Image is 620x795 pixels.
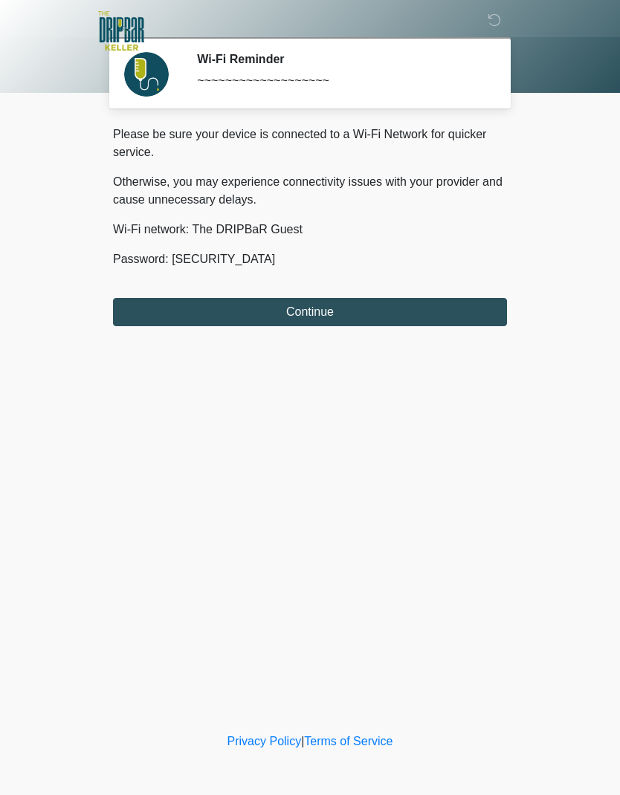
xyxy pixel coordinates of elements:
[113,250,507,268] p: Password: [SECURITY_DATA]
[113,221,507,238] p: Wi-Fi network: The DRIPBaR Guest
[301,735,304,747] a: |
[113,298,507,326] button: Continue
[227,735,302,747] a: Privacy Policy
[113,126,507,161] p: Please be sure your device is connected to a Wi-Fi Network for quicker service.
[197,72,485,90] div: ~~~~~~~~~~~~~~~~~~~
[124,52,169,97] img: Agent Avatar
[113,173,507,209] p: Otherwise, you may experience connectivity issues with your provider and cause unnecessary delays.
[98,11,144,51] img: The DRIPBaR - Keller Logo
[304,735,393,747] a: Terms of Service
